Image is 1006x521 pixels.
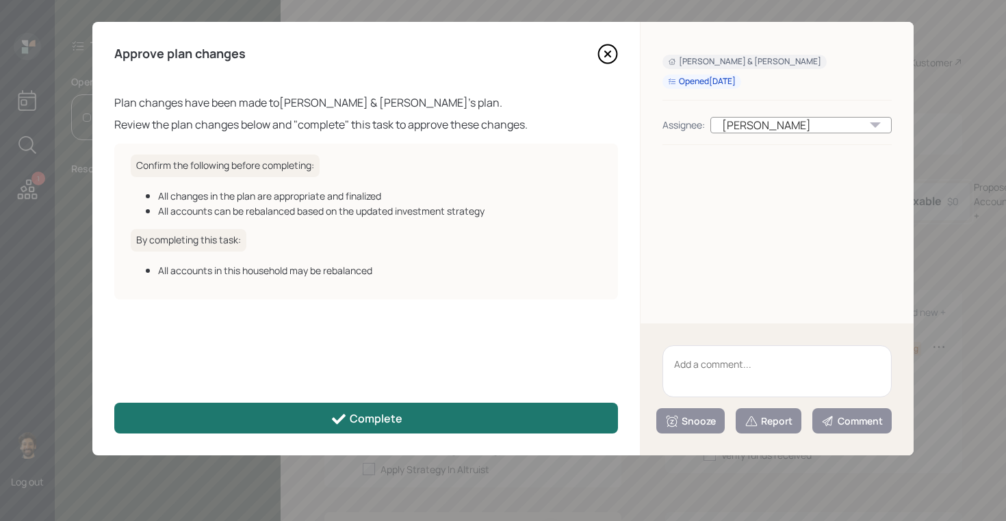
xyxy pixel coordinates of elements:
h6: By completing this task: [131,229,246,252]
div: All accounts can be rebalanced based on the updated investment strategy [158,204,602,218]
div: Snooze [665,414,716,428]
button: Complete [114,403,618,433]
button: Snooze [656,408,725,433]
div: Assignee: [662,118,705,132]
div: Plan changes have been made to [PERSON_NAME] & [PERSON_NAME] 's plan. [114,94,618,111]
div: Review the plan changes below and "complete" this task to approve these changes. [114,116,618,133]
div: Comment [821,414,883,428]
div: Complete [331,411,402,427]
button: Comment [812,408,892,433]
div: [PERSON_NAME] & [PERSON_NAME] [668,56,821,68]
div: Opened [DATE] [668,76,736,88]
div: All accounts in this household may be rebalanced [158,263,602,278]
h6: Confirm the following before completing: [131,155,320,177]
div: [PERSON_NAME] [710,117,892,133]
button: Report [736,408,801,433]
div: Report [745,414,792,428]
h4: Approve plan changes [114,46,246,62]
div: All changes in the plan are appropriate and finalized [158,189,602,203]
